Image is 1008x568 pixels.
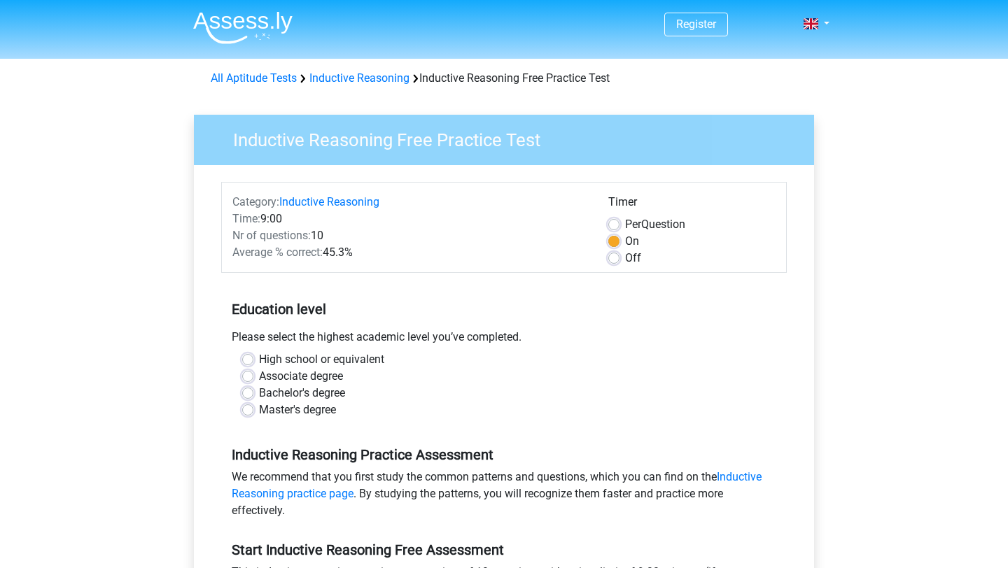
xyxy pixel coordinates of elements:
[222,227,598,244] div: 10
[232,195,279,208] span: Category:
[232,229,311,242] span: Nr of questions:
[232,541,776,558] h5: Start Inductive Reasoning Free Assessment
[216,124,804,151] h3: Inductive Reasoning Free Practice Test
[259,385,345,402] label: Bachelor's degree
[625,218,641,231] span: Per
[221,469,787,525] div: We recommend that you first study the common patterns and questions, which you can find on the . ...
[221,329,787,351] div: Please select the highest academic level you’ve completed.
[608,194,776,216] div: Timer
[279,195,379,208] a: Inductive Reasoning
[211,71,297,85] a: All Aptitude Tests
[259,402,336,418] label: Master's degree
[625,216,685,233] label: Question
[232,246,323,259] span: Average % correct:
[309,71,409,85] a: Inductive Reasoning
[222,211,598,227] div: 9:00
[232,295,776,323] h5: Education level
[259,351,384,368] label: High school or equivalent
[232,446,776,463] h5: Inductive Reasoning Practice Assessment
[625,250,641,267] label: Off
[205,70,803,87] div: Inductive Reasoning Free Practice Test
[222,244,598,261] div: 45.3%
[232,212,260,225] span: Time:
[625,233,639,250] label: On
[259,368,343,385] label: Associate degree
[676,17,716,31] a: Register
[193,11,293,44] img: Assessly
